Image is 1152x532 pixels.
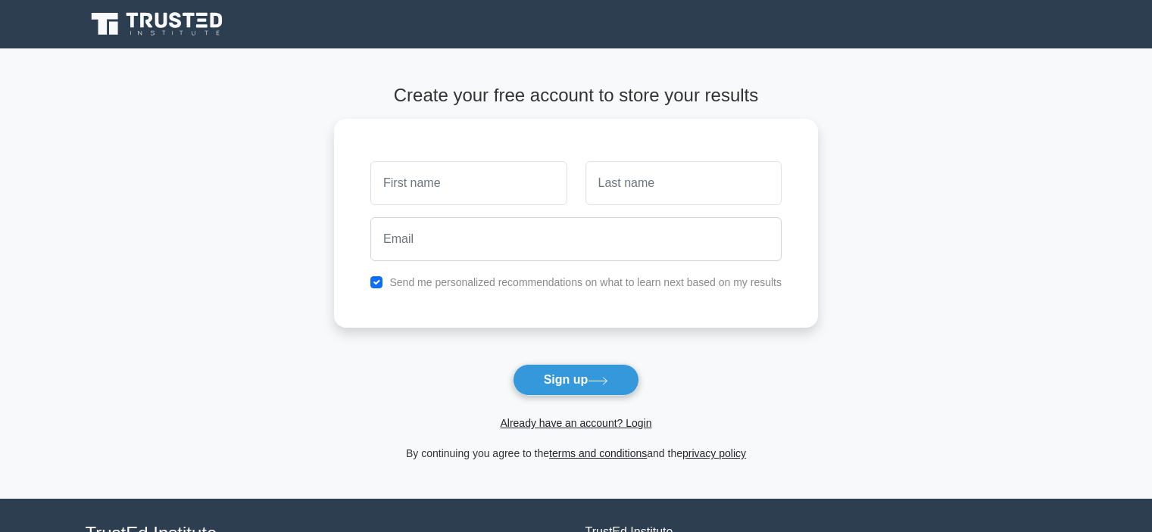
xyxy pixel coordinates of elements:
[513,364,640,396] button: Sign up
[549,447,647,459] a: terms and conditions
[370,161,567,205] input: First name
[500,417,651,429] a: Already have an account? Login
[682,447,746,459] a: privacy policy
[585,161,782,205] input: Last name
[370,217,782,261] input: Email
[334,85,818,107] h4: Create your free account to store your results
[325,444,827,462] div: By continuing you agree to the and the
[389,276,782,288] label: Send me personalized recommendations on what to learn next based on my results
